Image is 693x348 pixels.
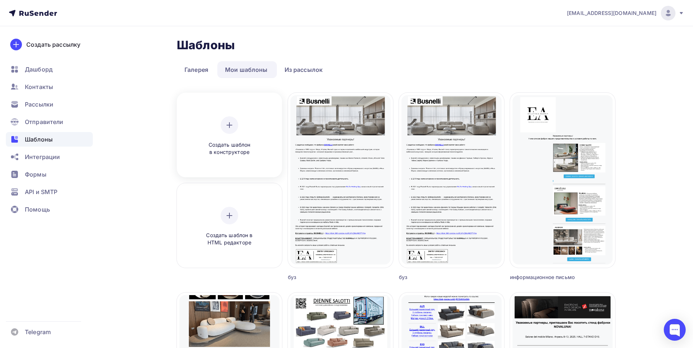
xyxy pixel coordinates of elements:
a: Дашборд [6,62,93,77]
h2: Шаблоны [177,38,235,53]
span: API и SMTP [25,187,57,196]
span: Шаблоны [25,135,53,144]
a: Из рассылок [277,61,331,78]
div: буз [288,274,367,281]
a: Отправители [6,115,93,129]
a: Контакты [6,80,93,94]
a: Шаблоны [6,132,93,147]
div: информационное письмо [510,274,589,281]
span: Создать шаблон в конструкторе [195,141,264,156]
a: Рассылки [6,97,93,112]
span: Telegram [25,328,51,336]
div: буз [399,274,478,281]
a: Мои шаблоны [217,61,275,78]
span: Контакты [25,82,53,91]
span: Интеграции [25,152,60,161]
span: Рассылки [25,100,53,109]
span: Помощь [25,205,50,214]
span: Дашборд [25,65,53,74]
a: Формы [6,167,93,182]
span: Создать шаблон в HTML редакторе [195,232,264,247]
a: Галерея [177,61,216,78]
span: Формы [25,170,46,179]
span: [EMAIL_ADDRESS][DOMAIN_NAME] [567,9,656,17]
div: Создать рассылку [26,40,80,49]
span: Отправители [25,117,64,126]
a: [EMAIL_ADDRESS][DOMAIN_NAME] [567,6,684,20]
